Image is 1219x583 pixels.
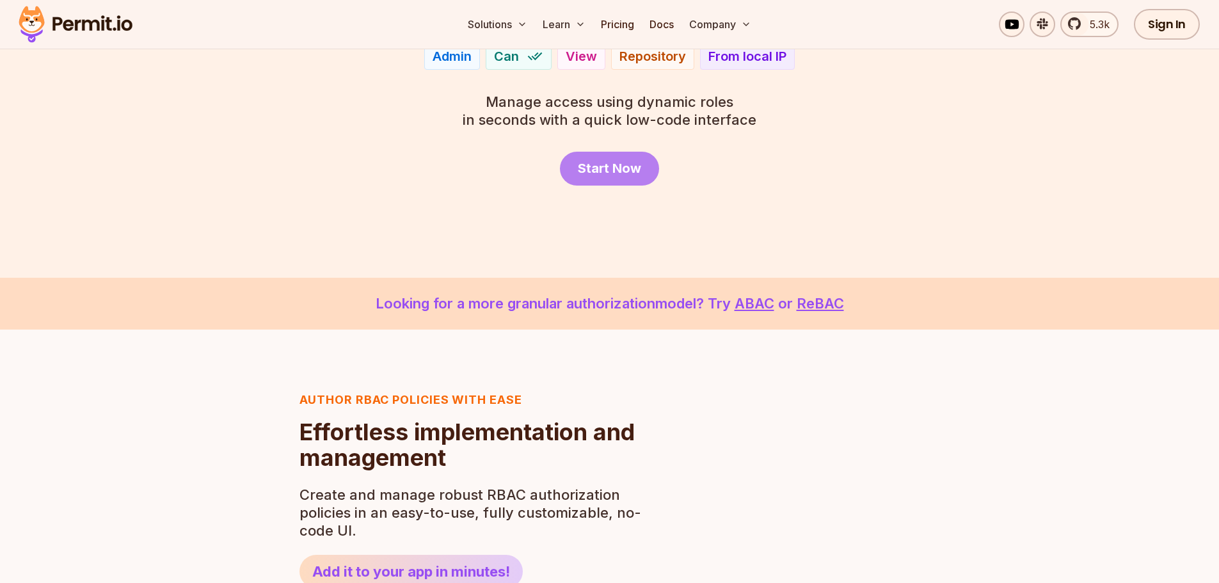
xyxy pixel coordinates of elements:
[644,12,679,37] a: Docs
[494,47,519,65] span: Can
[566,47,597,65] div: View
[463,12,532,37] button: Solutions
[299,486,649,539] p: Create and manage robust RBAC authorization policies in an easy-to-use, fully customizable, no-co...
[735,295,774,312] a: ABAC
[31,293,1188,314] p: Looking for a more granular authorization model? Try or
[619,47,686,65] div: Repository
[463,93,756,129] p: in seconds with a quick low-code interface
[684,12,756,37] button: Company
[1134,9,1200,40] a: Sign In
[578,159,641,177] span: Start Now
[13,3,138,46] img: Permit logo
[299,391,649,409] h3: Author RBAC POLICIES with EASE
[560,152,659,186] a: Start Now
[299,419,649,470] h2: Effortless implementation and management
[538,12,591,37] button: Learn
[596,12,639,37] a: Pricing
[708,47,786,65] div: From local IP
[463,93,756,111] span: Manage access using dynamic roles
[1060,12,1119,37] a: 5.3k
[797,295,844,312] a: ReBAC
[1082,17,1110,32] span: 5.3k
[433,47,472,65] div: Admin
